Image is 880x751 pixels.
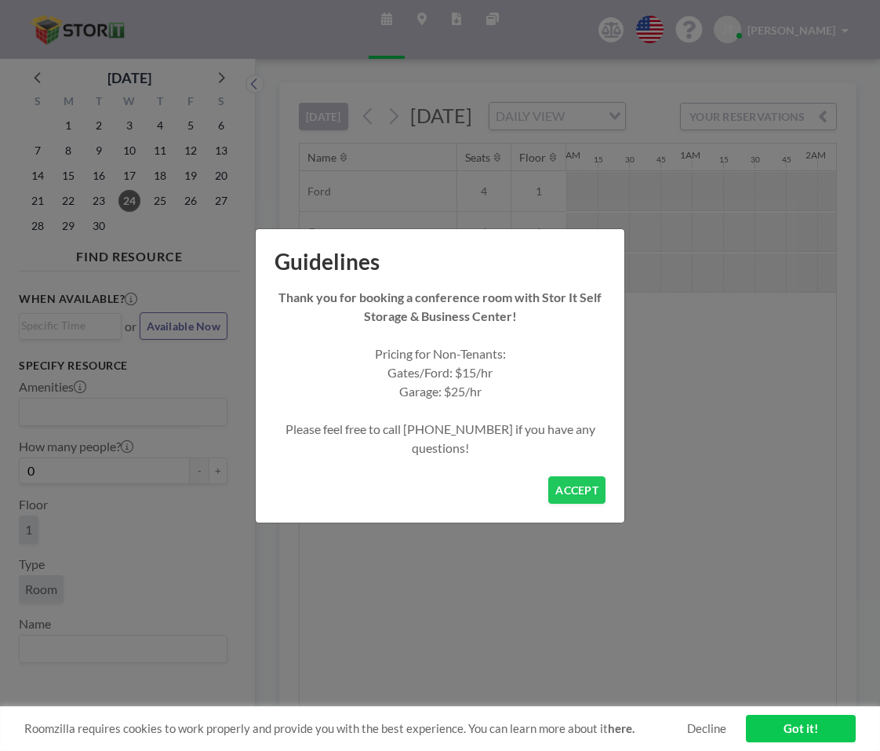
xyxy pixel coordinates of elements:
[275,382,605,401] p: Garage: $25/hr
[687,721,726,736] a: Decline
[746,715,856,742] a: Got it!
[256,229,624,288] h1: Guidelines
[275,363,605,382] p: Gates/Ford: $15/hr
[275,420,605,458] p: Please feel free to call [PHONE_NUMBER] if you have any questions!
[608,721,635,735] a: here.
[278,290,602,323] strong: Thank you for booking a conference room with Stor It Self Storage & Business Center!
[548,476,605,504] button: ACCEPT
[24,721,687,736] span: Roomzilla requires cookies to work properly and provide you with the best experience. You can lea...
[275,345,605,363] p: Pricing for Non-Tenants:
